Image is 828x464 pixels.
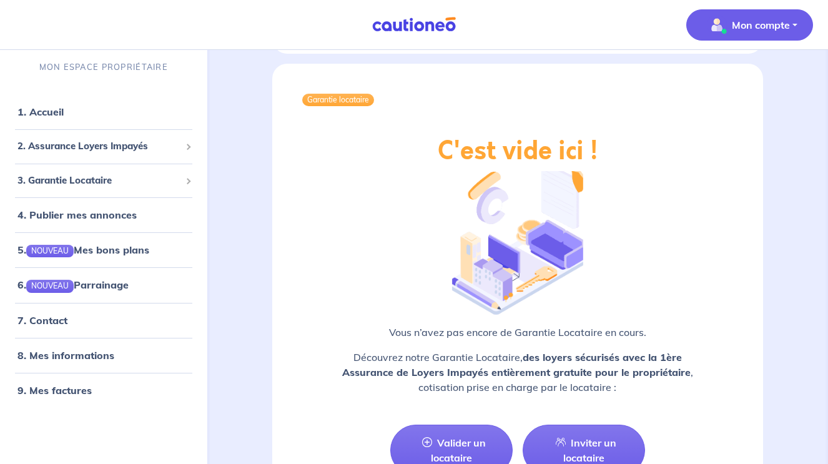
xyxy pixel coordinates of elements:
[302,325,734,340] p: Vous n’avez pas encore de Garantie Locataire en cours.
[438,136,598,166] h2: C'est vide ici !
[367,17,461,32] img: Cautioneo
[17,106,64,118] a: 1. Accueil
[302,350,734,395] p: Découvrez notre Garantie Locataire, , cotisation prise en charge par le locataire :
[732,17,790,32] p: Mon compte
[17,314,67,327] a: 7. Contact
[39,61,168,73] p: MON ESPACE PROPRIÉTAIRE
[5,378,202,403] div: 9. Mes factures
[342,351,691,378] strong: des loyers sécurisés avec la 1ère Assurance de Loyers Impayés entièrement gratuite pour le propri...
[17,174,180,188] span: 3. Garantie Locataire
[17,279,129,292] a: 6.NOUVEAUParrainage
[452,161,583,315] img: illu_empty_gl.png
[5,169,202,193] div: 3. Garantie Locataire
[17,139,180,154] span: 2. Assurance Loyers Impayés
[17,349,114,362] a: 8. Mes informations
[5,134,202,159] div: 2. Assurance Loyers Impayés
[17,384,92,397] a: 9. Mes factures
[5,99,202,124] div: 1. Accueil
[17,209,137,221] a: 4. Publier mes annonces
[17,244,149,256] a: 5.NOUVEAUMes bons plans
[302,94,374,106] div: Garantie locataire
[5,273,202,298] div: 6.NOUVEAUParrainage
[5,343,202,368] div: 8. Mes informations
[707,15,727,35] img: illu_account_valid_menu.svg
[686,9,813,41] button: illu_account_valid_menu.svgMon compte
[5,308,202,333] div: 7. Contact
[5,202,202,227] div: 4. Publier mes annonces
[5,237,202,262] div: 5.NOUVEAUMes bons plans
